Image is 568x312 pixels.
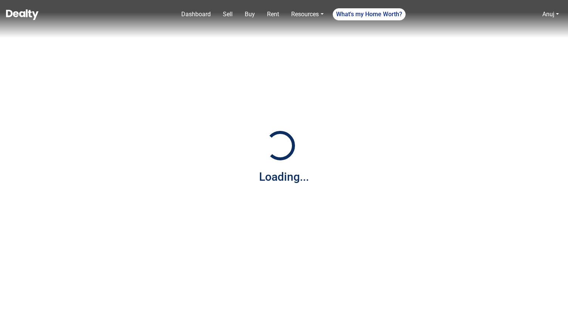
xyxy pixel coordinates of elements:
[261,127,299,164] img: Loading
[288,7,326,22] a: Resources
[178,7,214,22] a: Dashboard
[333,8,406,20] a: What's my Home Worth?
[259,168,309,185] div: Loading...
[220,7,236,22] a: Sell
[542,11,554,18] a: Anuj
[242,7,258,22] a: Buy
[6,9,39,20] img: Dealty - Buy, Sell & Rent Homes
[264,7,282,22] a: Rent
[539,7,562,22] a: Anuj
